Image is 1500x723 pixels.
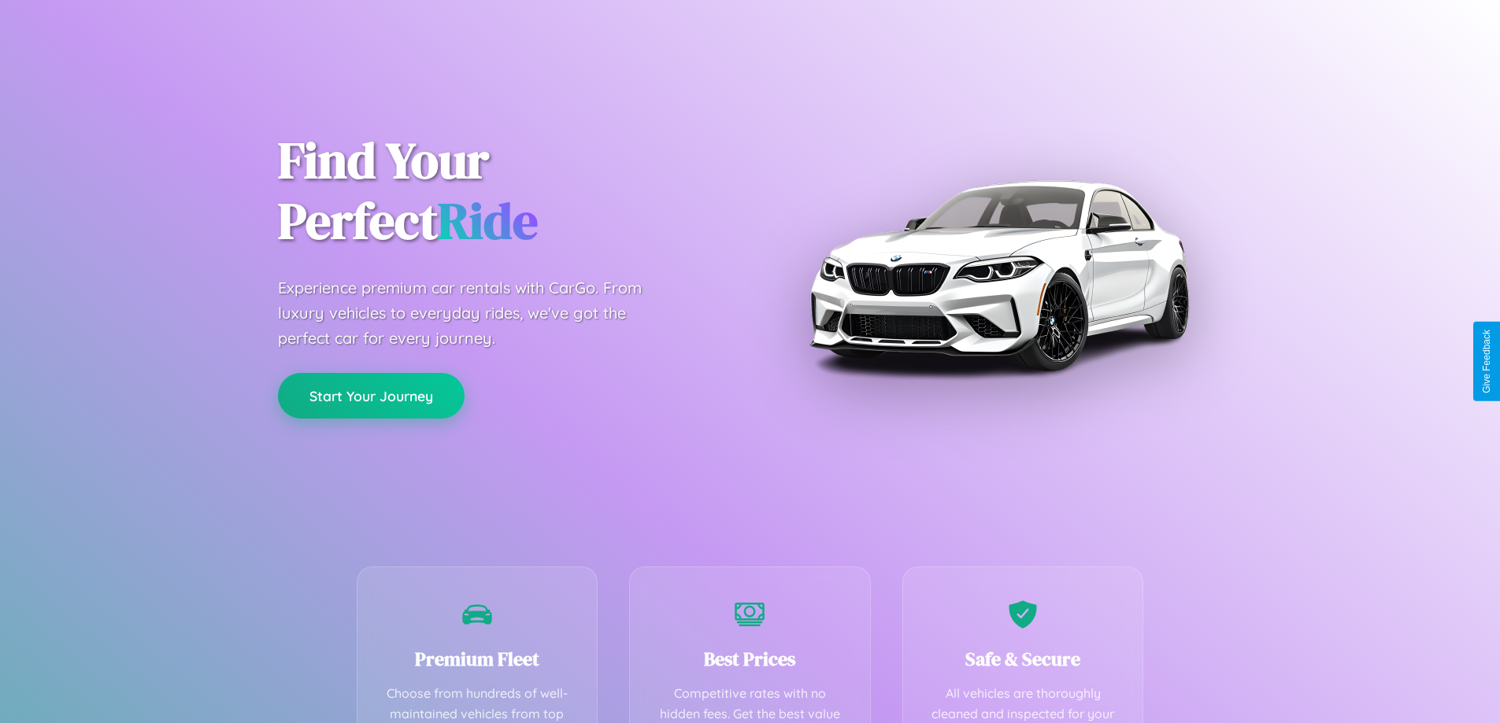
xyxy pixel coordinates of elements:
h3: Premium Fleet [381,646,574,672]
span: Ride [438,186,538,255]
div: Give Feedback [1481,330,1492,393]
h3: Best Prices [654,646,846,672]
h1: Find Your Perfect [278,131,727,252]
img: Premium BMW car rental vehicle [802,79,1195,472]
button: Start Your Journey [278,373,465,419]
h3: Safe & Secure [927,646,1120,672]
p: Experience premium car rentals with CarGo. From luxury vehicles to everyday rides, we've got the ... [278,275,672,351]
